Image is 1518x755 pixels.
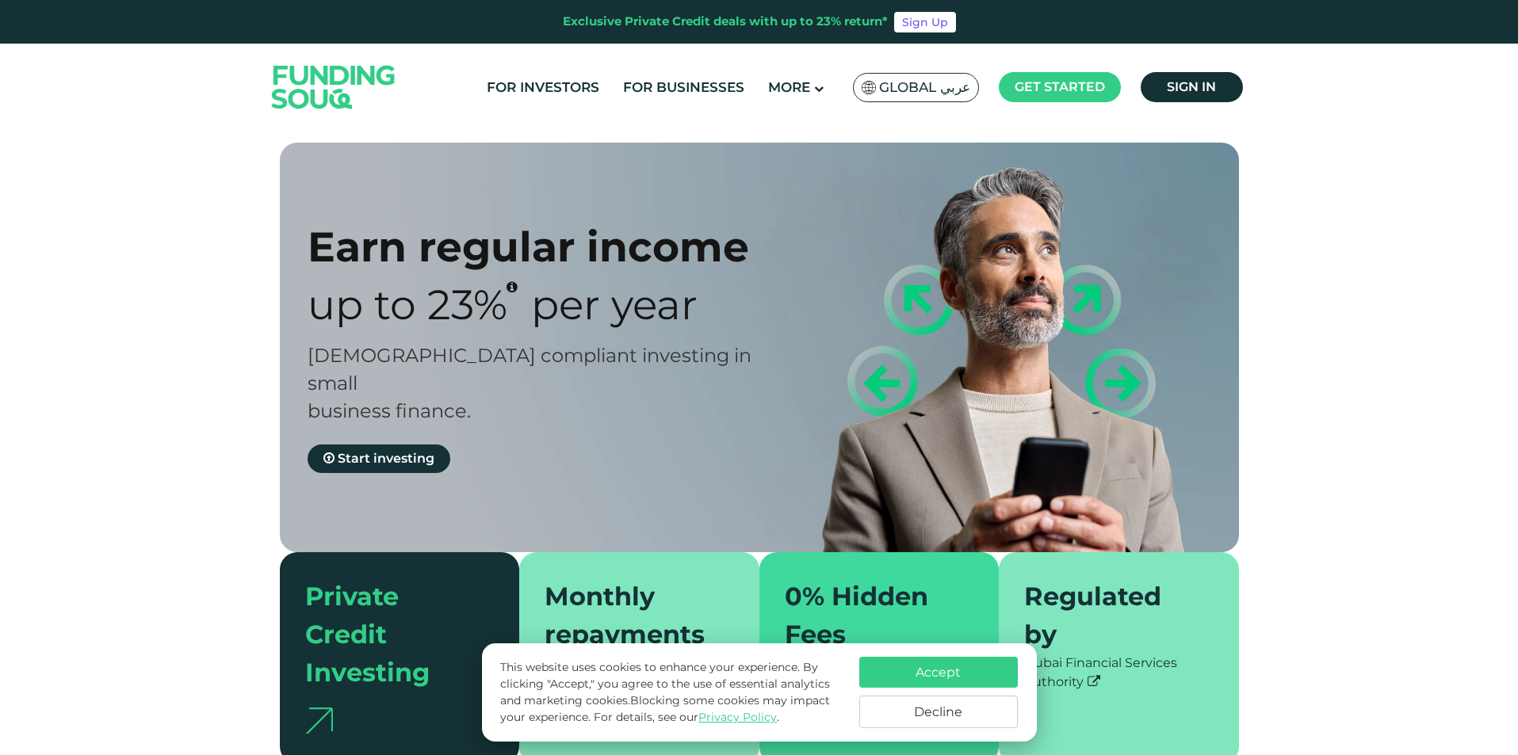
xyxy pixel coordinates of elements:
[256,47,411,127] img: Logo
[500,693,830,724] span: Blocking some cookies may impact your experience.
[563,13,888,31] div: Exclusive Private Credit deals with up to 23% return*
[308,344,751,422] span: [DEMOGRAPHIC_DATA] compliant investing in small business finance.
[619,74,748,101] a: For Businesses
[1015,79,1105,94] span: Get started
[305,707,333,734] img: arrow
[859,657,1018,688] button: Accept
[879,78,970,97] span: Global عربي
[507,280,518,293] i: 23% IRR (expected) ~ 15% Net yield (expected)
[531,280,698,330] span: Per Year
[308,222,787,272] div: Earn regular income
[785,578,955,654] div: 0% Hidden Fees
[1167,79,1216,94] span: Sign in
[698,710,777,724] a: Privacy Policy
[545,578,715,654] div: Monthly repayments
[894,12,956,32] a: Sign Up
[1024,578,1195,654] div: Regulated by
[1141,72,1243,102] a: Sign in
[305,578,476,692] div: Private Credit Investing
[338,451,434,466] span: Start investing
[862,81,876,94] img: SA Flag
[308,280,507,330] span: Up to 23%
[768,79,810,95] span: More
[308,444,450,473] a: Start investing
[500,659,843,726] p: This website uses cookies to enhance your experience. By clicking "Accept," you agree to the use ...
[1024,654,1214,692] div: Dubai Financial Services Authority
[483,74,603,101] a: For Investors
[859,696,1018,728] button: Decline
[594,710,779,724] span: For details, see our .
